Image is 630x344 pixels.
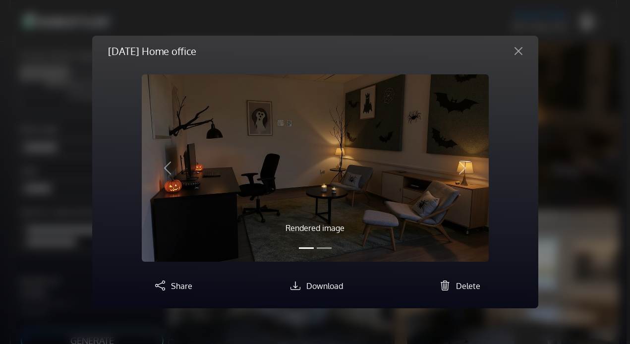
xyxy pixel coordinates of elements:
[317,242,332,254] button: Slide 2
[171,281,192,291] span: Share
[286,281,343,291] a: Download
[507,43,530,59] button: Close
[306,281,343,291] span: Download
[194,222,437,234] p: Rendered image
[456,281,480,291] span: Delete
[299,242,314,254] button: Slide 1
[142,74,489,262] img: homestyler-20250823-1-mzt1p2.jpg
[108,44,196,58] h5: [DATE] Home office
[151,281,192,291] a: Share
[436,278,480,292] button: Delete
